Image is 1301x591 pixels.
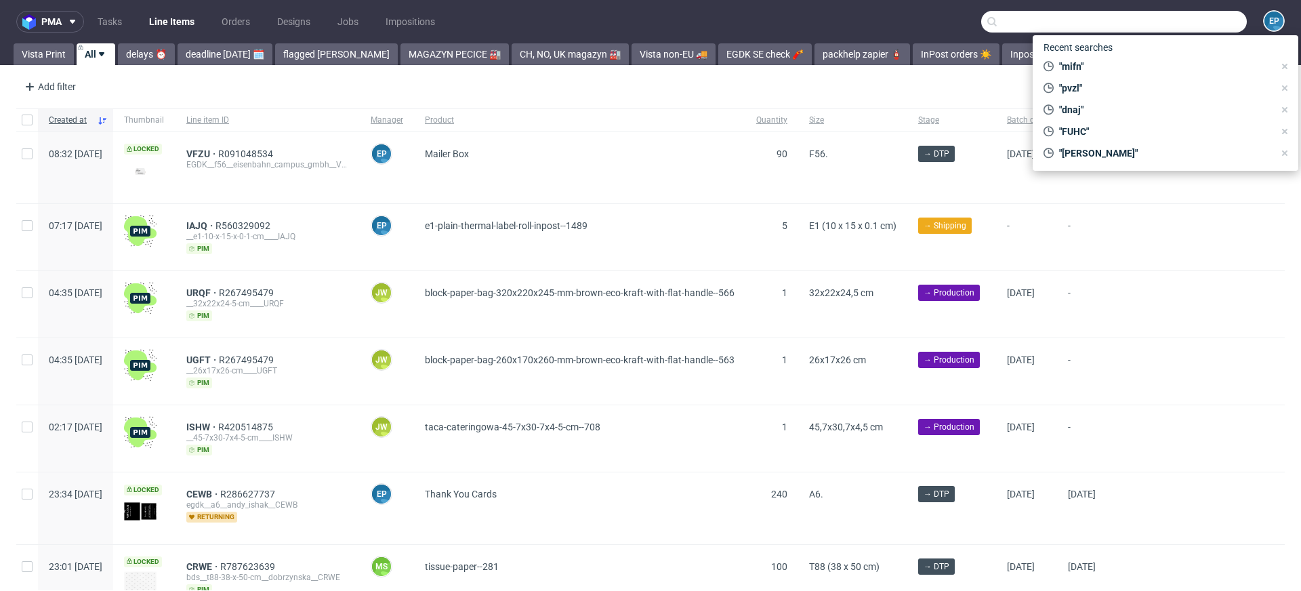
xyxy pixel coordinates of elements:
[809,561,880,572] span: T88 (38 x 50 cm)
[186,561,220,572] span: CRWE
[186,243,212,254] span: pim
[372,144,391,163] figcaption: EP
[372,283,391,302] figcaption: JW
[124,556,162,567] span: Locked
[220,489,278,500] span: R286627737
[186,378,212,388] span: pim
[1264,12,1283,30] figcaption: EP
[186,220,215,231] span: IAJQ
[178,43,272,65] a: deadline [DATE] 🗓️
[512,43,629,65] a: CH, NO, UK magazyn 🏭
[918,115,985,126] span: Stage
[219,354,276,365] a: R267495479
[1007,489,1035,500] span: [DATE]
[924,220,966,232] span: → Shipping
[924,354,974,366] span: → Production
[809,287,873,298] span: 32x22x24,5 cm
[220,561,278,572] a: R787623639
[124,215,157,247] img: wHgJFi1I6lmhQAAAABJRU5ErkJggg==
[19,76,79,98] div: Add filter
[124,282,157,314] img: wHgJFi1I6lmhQAAAABJRU5ErkJggg==
[186,432,349,443] div: __45-7x30-7x4-5-cm____ISHW
[186,159,349,170] div: EGDK__f56__eisenbahn_campus_gmbh__VFZU
[14,43,74,65] a: Vista Print
[371,115,403,126] span: Manager
[1054,81,1274,95] span: "pvzl"
[186,489,220,500] a: CEWB
[49,354,102,365] span: 04:35 [DATE]
[1007,287,1035,298] span: [DATE]
[186,115,349,126] span: Line item ID
[1007,354,1035,365] span: [DATE]
[1007,422,1035,432] span: [DATE]
[425,422,600,432] span: taca-cateringowa-45-7x30-7x4-5-cm--708
[425,561,499,572] span: tissue-paper--281
[1068,287,1117,321] span: -
[77,43,115,65] a: All
[425,489,497,500] span: Thank You Cards
[1007,561,1035,572] span: [DATE]
[186,310,212,321] span: pim
[425,287,735,298] span: block-paper-bag-320x220x245-mm-brown-eco-kraft-with-flat-handle--566
[372,216,391,235] figcaption: EP
[718,43,812,65] a: EGDK SE check 🧨
[1054,146,1274,160] span: "[PERSON_NAME]"
[186,298,349,309] div: __32x22x24-5-cm____URQF
[809,115,896,126] span: Size
[124,115,165,126] span: Thumbnail
[377,11,443,33] a: Impositions
[913,43,999,65] a: InPost orders ☀️
[777,148,787,159] span: 90
[16,11,84,33] button: pma
[1002,43,1079,65] a: Inpost custom
[213,11,258,33] a: Orders
[425,115,735,126] span: Product
[124,416,157,449] img: wHgJFi1I6lmhQAAAABJRU5ErkJggg==
[924,561,949,573] span: → DTP
[186,422,218,432] a: ISHW
[771,561,787,572] span: 100
[372,485,391,504] figcaption: EP
[22,14,41,30] img: logo
[1068,489,1096,500] span: [DATE]
[186,354,219,365] a: UGFT
[186,445,212,455] span: pim
[186,365,349,376] div: __26x17x26-cm____UGFT
[186,148,218,159] span: VFZU
[186,500,349,510] div: egdk__a6__andy_ishak__CEWB
[186,512,237,523] span: returning
[1007,148,1035,159] span: [DATE]
[219,287,276,298] a: R267495479
[372,350,391,369] figcaption: JW
[49,561,102,572] span: 23:01 [DATE]
[215,220,273,231] span: R560329092
[186,572,349,583] div: bds__t88-38-x-50-cm__dobrzynska__CRWE
[124,162,157,180] img: version_two_editor_design.png
[782,422,787,432] span: 1
[425,148,469,159] span: Mailer Box
[1068,354,1117,388] span: -
[124,349,157,382] img: wHgJFi1I6lmhQAAAABJRU5ErkJggg==
[49,287,102,298] span: 04:35 [DATE]
[372,557,391,576] figcaption: MS
[425,220,587,231] span: e1-plain-thermal-label-roll-inpost--1489
[372,417,391,436] figcaption: JW
[118,43,175,65] a: delays ⏰
[124,144,162,155] span: Locked
[782,354,787,365] span: 1
[218,422,276,432] a: R420514875
[49,115,91,126] span: Created at
[809,220,896,231] span: E1 (10 x 15 x 0.1 cm)
[124,485,162,495] span: Locked
[186,287,219,298] a: URQF
[771,489,787,500] span: 240
[49,220,102,231] span: 07:17 [DATE]
[218,148,276,159] span: R091048534
[141,11,203,33] a: Line Items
